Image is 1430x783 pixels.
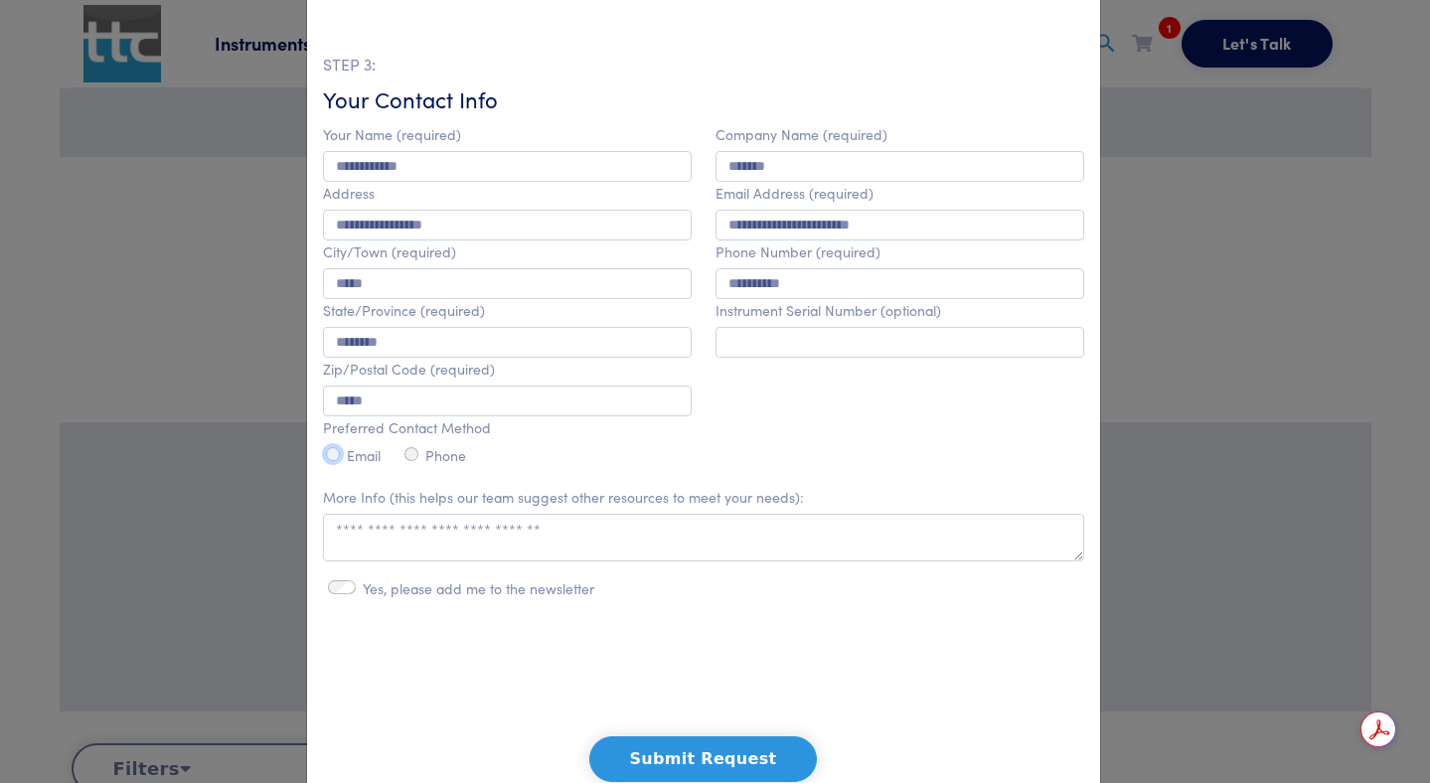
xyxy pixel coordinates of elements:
[715,302,941,319] label: Instrument Serial Number (optional)
[715,243,880,260] label: Phone Number (required)
[323,52,1084,78] p: STEP 3:
[715,185,874,202] label: Email Address (required)
[323,419,491,436] label: Preferred Contact Method
[323,489,804,506] label: More Info (this helps our team suggest other resources to meet your needs):
[363,580,594,597] label: Yes, please add me to the newsletter
[323,243,456,260] label: City/Town (required)
[715,126,887,143] label: Company Name (required)
[425,447,466,464] label: Phone
[323,361,495,378] label: Zip/Postal Code (required)
[323,84,1084,115] h6: Your Contact Info
[347,447,381,464] label: Email
[323,302,485,319] label: State/Province (required)
[553,639,855,716] iframe: reCAPTCHA
[589,736,818,782] button: Submit Request
[323,185,375,202] label: Address
[323,126,461,143] label: Your Name (required)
